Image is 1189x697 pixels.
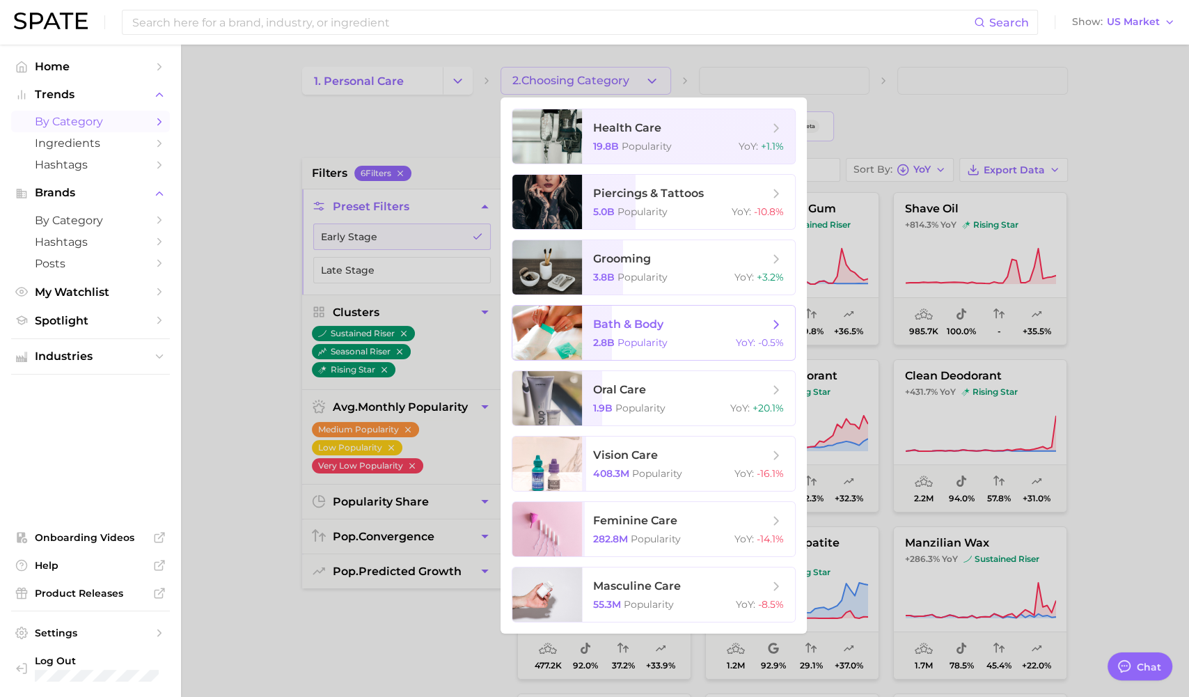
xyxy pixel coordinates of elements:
span: -8.5% [758,598,784,611]
span: Show [1072,18,1103,26]
span: YoY : [736,598,755,611]
span: by Category [35,214,146,227]
span: Popularity [622,140,672,152]
img: SPATE [14,13,88,29]
span: Popularity [631,533,681,545]
a: by Category [11,111,170,132]
ul: 2.Choosing Category [501,97,807,634]
span: YoY : [736,336,755,349]
span: Brands [35,187,146,199]
span: YoY : [734,467,754,480]
span: US Market [1107,18,1160,26]
span: Search [989,16,1029,29]
a: Help [11,555,170,576]
span: Popularity [617,271,668,283]
span: -16.1% [757,467,784,480]
span: Onboarding Videos [35,531,146,544]
span: Ingredients [35,136,146,150]
span: 408.3m [593,467,629,480]
span: YoY : [739,140,758,152]
input: Search here for a brand, industry, or ingredient [131,10,974,34]
button: Industries [11,346,170,367]
span: Trends [35,88,146,101]
button: Trends [11,84,170,105]
span: 282.8m [593,533,628,545]
a: Hashtags [11,154,170,175]
span: masculine care [593,579,681,593]
span: YoY : [734,271,754,283]
span: +20.1% [753,402,784,414]
span: by Category [35,115,146,128]
span: feminine care [593,514,677,527]
span: grooming [593,252,651,265]
button: ShowUS Market [1069,13,1179,31]
button: Brands [11,182,170,203]
span: piercings & tattoos [593,187,704,200]
span: 2.8b [593,336,615,349]
a: Log out. Currently logged in with e-mail kerianne.adler@unilever.com. [11,650,170,686]
span: health care [593,121,661,134]
a: Posts [11,253,170,274]
span: YoY : [734,533,754,545]
a: Ingredients [11,132,170,154]
span: Popularity [617,205,668,218]
a: Onboarding Videos [11,527,170,548]
span: Popularity [632,467,682,480]
span: Log Out [35,655,177,667]
span: +3.2% [757,271,784,283]
span: +1.1% [761,140,784,152]
span: My Watchlist [35,285,146,299]
span: bath & body [593,318,663,331]
span: Industries [35,350,146,363]
span: oral care [593,383,646,396]
a: Settings [11,622,170,643]
a: by Category [11,210,170,231]
span: Popularity [617,336,668,349]
span: Popularity [624,598,674,611]
span: -10.8% [754,205,784,218]
span: YoY : [730,402,750,414]
a: Hashtags [11,231,170,253]
a: Product Releases [11,583,170,604]
span: Posts [35,257,146,270]
a: My Watchlist [11,281,170,303]
span: Settings [35,627,146,639]
span: Home [35,60,146,73]
span: 1.9b [593,402,613,414]
span: 55.3m [593,598,621,611]
a: Spotlight [11,310,170,331]
span: Help [35,559,146,572]
span: 3.8b [593,271,615,283]
a: Home [11,56,170,77]
span: Hashtags [35,235,146,249]
span: Spotlight [35,314,146,327]
span: Popularity [615,402,666,414]
span: vision care [593,448,658,462]
span: -0.5% [758,336,784,349]
span: 5.0b [593,205,615,218]
span: Hashtags [35,158,146,171]
span: YoY : [732,205,751,218]
span: 19.8b [593,140,619,152]
span: -14.1% [757,533,784,545]
span: Product Releases [35,587,146,600]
